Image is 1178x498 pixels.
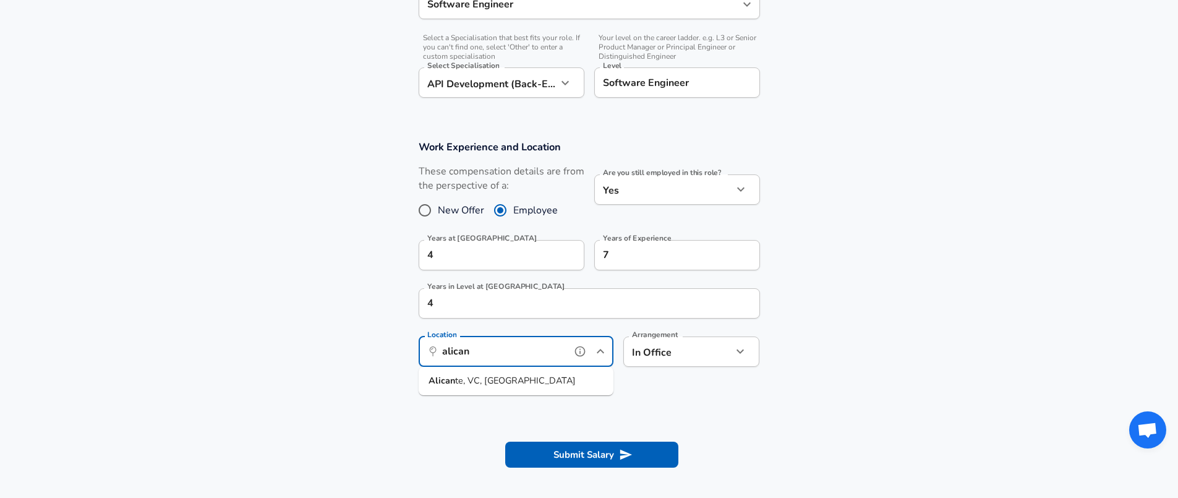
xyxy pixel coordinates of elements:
label: Years in Level at [GEOGRAPHIC_DATA] [427,283,565,290]
span: Employee [513,203,558,218]
div: Open chat [1129,411,1166,449]
input: 1 [419,288,733,319]
label: Level [603,62,621,69]
strong: Alican [429,374,455,387]
label: Years of Experience [603,234,671,242]
label: These compensation details are from the perspective of a: [419,165,584,193]
input: 0 [419,240,557,270]
span: Select a Specialisation that best fits your role. If you can't find one, select 'Other' to enter ... [419,33,584,61]
button: Submit Salary [505,442,678,468]
div: In Office [623,337,714,367]
span: New Offer [438,203,484,218]
button: help [571,342,589,361]
h3: Work Experience and Location [419,140,760,154]
label: Select Specialisation [427,62,499,69]
div: Yes [594,174,733,205]
label: Years at [GEOGRAPHIC_DATA] [427,234,537,242]
span: Your level on the career ladder. e.g. L3 or Senior Product Manager or Principal Engineer or Disti... [594,33,760,61]
label: Arrangement [632,331,678,338]
input: L3 [600,73,754,92]
label: Location [427,331,456,338]
label: Are you still employed in this role? [603,169,721,176]
input: 7 [594,240,733,270]
button: Close [592,343,609,360]
span: te, VC, [GEOGRAPHIC_DATA] [455,374,576,387]
div: API Development (Back-End) [419,67,557,98]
